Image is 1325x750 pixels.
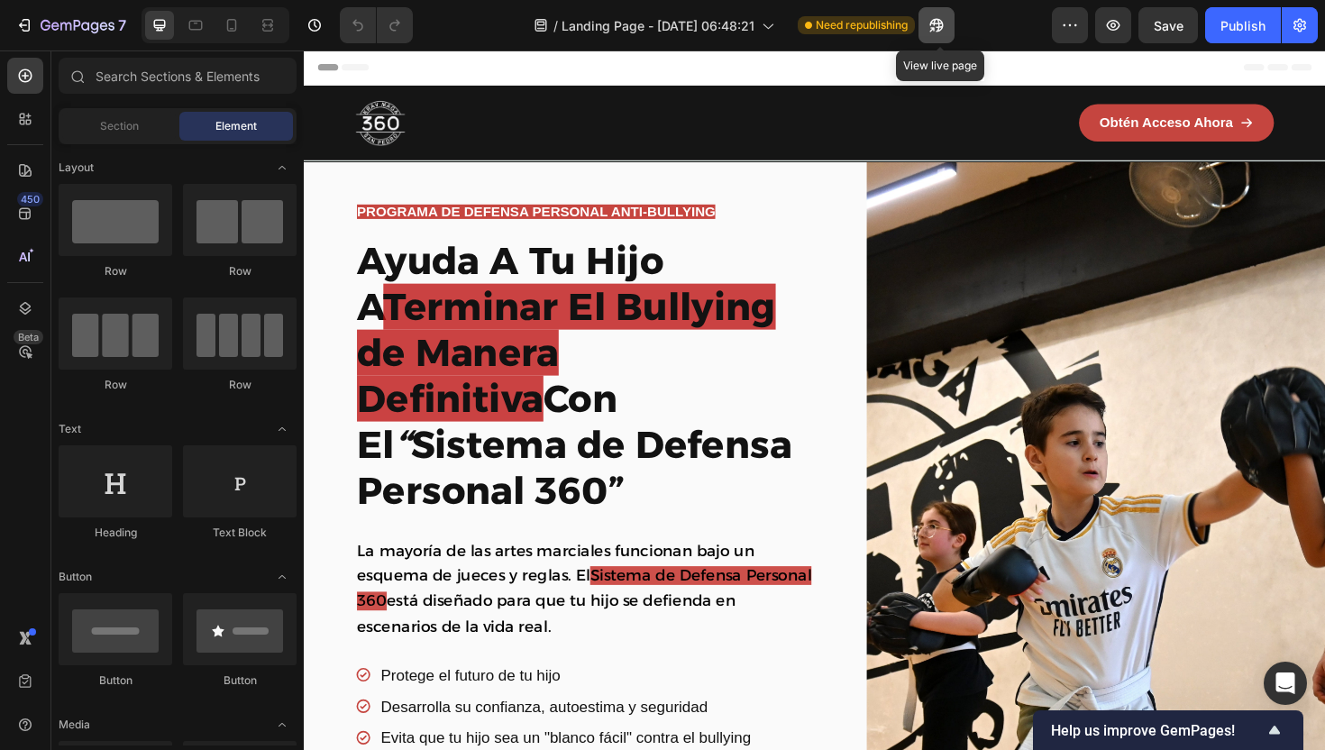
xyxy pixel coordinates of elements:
[81,686,427,704] span: Desarrolla su confianza, autoestima y seguridad
[59,58,297,94] input: Search Sections & Elements
[17,192,43,206] div: 450
[56,573,457,620] span: está diseñado para que tu hijo se defienda en escenarios de la vida real.
[553,16,558,35] span: /
[100,118,139,134] span: Section
[59,569,92,585] span: Button
[821,57,1028,97] a: Obtén Acceso Ahora
[340,7,413,43] div: Undo/Redo
[1051,722,1264,739] span: Help us improve GemPages!
[14,330,43,344] div: Beta
[56,163,435,178] strong: PROGRAMA DE DEFENSA PERSONAL ANTI-BULLYING
[59,377,172,393] div: Row
[1051,719,1285,741] button: Show survey - Help us improve GemPages!
[183,672,297,689] div: Button
[56,344,332,442] strong: Con El
[59,263,172,279] div: Row
[183,377,297,393] div: Row
[59,717,90,733] span: Media
[843,68,984,87] p: Obtén Acceso Ahora
[118,14,126,36] p: 7
[1138,7,1198,43] button: Save
[183,525,297,541] div: Text Block
[96,393,113,442] strong: “
[1220,16,1266,35] div: Publish
[81,653,271,671] span: Protege el futuro de tu hijo
[56,520,477,567] span: La mayoría de las artes marciales funcionan bajo un esquema de jueces y reglas. El
[81,719,473,737] span: Evita que tu hijo sea un "blanco fácil" contra el bullying
[1154,18,1183,33] span: Save
[59,525,172,541] div: Heading
[1264,662,1307,705] div: Open Intercom Messenger
[268,710,297,739] span: Toggle open
[183,263,297,279] div: Row
[56,546,537,593] span: Sistema de Defensa Personal 360
[7,7,134,43] button: 7
[1205,7,1281,43] button: Publish
[215,118,257,134] span: Element
[59,160,94,176] span: Layout
[59,672,172,689] div: Button
[816,17,908,33] span: Need republishing
[562,16,754,35] span: Landing Page - [DATE] 06:48:21
[56,198,380,296] strong: Ayuda A Tu Hijo A
[56,247,499,393] strong: Terminar El Bullying de Manera Definitiva
[268,415,297,444] span: Toggle open
[268,562,297,591] span: Toggle open
[59,421,81,437] span: Text
[304,50,1325,750] iframe: Design area
[268,153,297,182] span: Toggle open
[56,393,516,490] strong: Sistema de Defensa Personal 360”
